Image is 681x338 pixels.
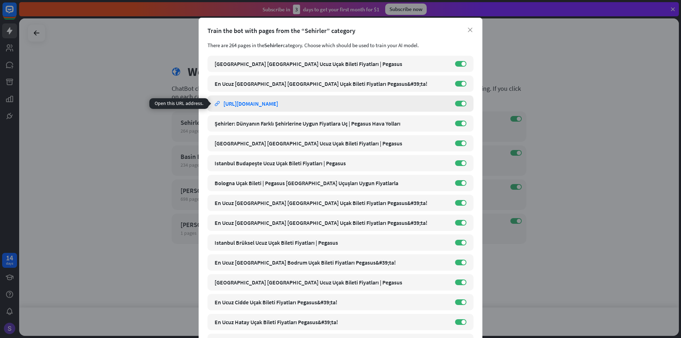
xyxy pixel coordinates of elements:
div: [GEOGRAPHIC_DATA] [GEOGRAPHIC_DATA] Ucuz Uçak Bileti Fiyatları | Pegasus [215,60,448,67]
div: Train [350,30,361,36]
div: Set up chatbot [301,30,333,36]
div: En Ucuz [GEOGRAPHIC_DATA] [GEOGRAPHIC_DATA] Uçak Bileti Fiyatları Pegasus&#39;ta! [215,80,448,87]
i: link [215,101,220,106]
div: Tune chatbot [378,30,406,36]
div: En Ucuz [GEOGRAPHIC_DATA] [GEOGRAPHIC_DATA] Uçak Bileti Fiyatları Pegasus&#39;ta! [215,199,448,206]
div: [URL][DOMAIN_NAME] [223,100,278,107]
div: Bologna Uçak Bileti | Pegasus [GEOGRAPHIC_DATA] Uçuşları Uygun Fiyatlarla [215,179,448,187]
div: En Ucuz [GEOGRAPHIC_DATA] [GEOGRAPHIC_DATA] Uçak Bileti Fiyatları Pegasus&#39;ta! [215,219,448,226]
div: Istanbul Budapeşte Ucuz Uçak Bileti Fiyatları | Pegasus [215,160,448,167]
div: Şehirler: Dünyanın Farklı Şehirlerine Uygun Fiyatlara Uç | Pegasus Hava Yolları [215,120,448,127]
button: Open LiveChat chat widget [6,3,27,24]
div: Istanbul Brüksel Ucuz Uçak Bileti Fiyatları | Pegasus [215,239,448,246]
div: [GEOGRAPHIC_DATA] [GEOGRAPHIC_DATA] Ucuz Uçak Bileti Fiyatları | Pegasus [215,140,448,147]
div: [GEOGRAPHIC_DATA] [GEOGRAPHIC_DATA] Ucuz Uçak Bileti Fiyatları | Pegasus [215,279,448,286]
div: En Ucuz [GEOGRAPHIC_DATA] Bodrum Uçak Bileti Fiyatları Pegasus&#39;ta! [215,259,448,266]
i: check [292,30,298,36]
div: 3 [368,30,375,36]
a: link [URL][DOMAIN_NAME] [215,95,448,112]
div: En Ucuz Cidde Uçak Bileti Fiyatları Pegasus&#39;ta! [215,299,448,306]
div: 2 [340,30,347,36]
